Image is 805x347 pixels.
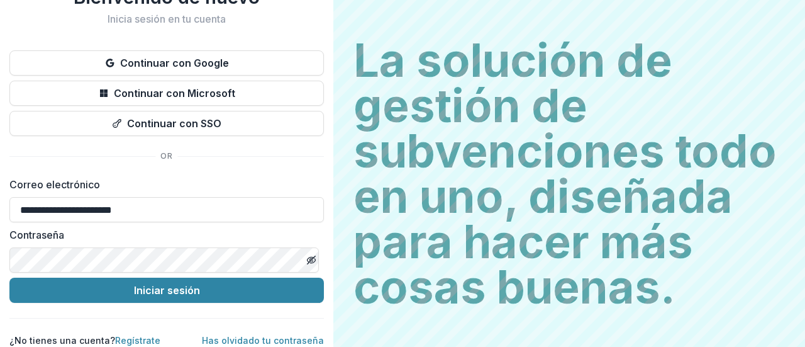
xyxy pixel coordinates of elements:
font: Correo electrónico [9,178,100,191]
button: Continuar con SSO [9,111,324,136]
button: Continuar con Microsoft [9,81,324,106]
font: Continuar con SSO [127,117,221,130]
button: Activar o desactivar la visibilidad de la contraseña [301,250,321,270]
font: Inicia sesión en tu cuenta [108,13,226,25]
a: Regístrate [115,335,160,346]
font: Continuar con Google [120,57,229,69]
font: Contraseña [9,229,64,241]
a: Has olvidado tu contraseña [202,335,324,346]
font: ¿No tienes una cuenta? [9,335,115,346]
font: Continuar con Microsoft [114,87,235,100]
button: Iniciar sesión [9,278,324,303]
font: Iniciar sesión [134,284,200,297]
button: Continuar con Google [9,50,324,76]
